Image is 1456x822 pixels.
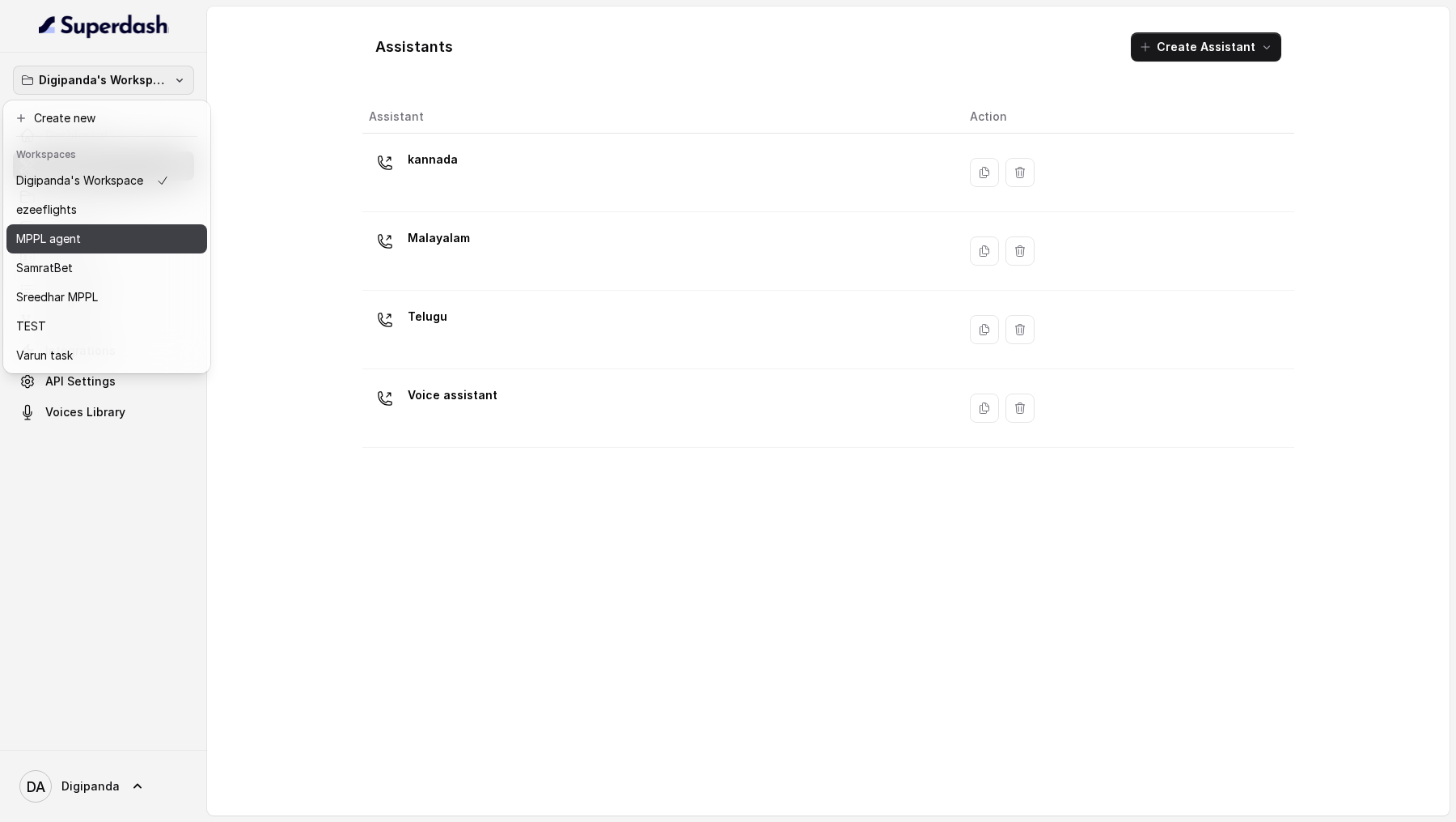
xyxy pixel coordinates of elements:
div: Digipanda's Workspace [3,100,210,373]
button: Create new [6,104,207,133]
p: ezeeflights [16,200,77,219]
p: Varun task [16,346,73,365]
p: MPPL agent [16,229,81,249]
header: Workspaces [6,140,207,166]
p: Digipanda's Workspace [16,171,143,190]
p: Sreedhar MPPL [16,287,98,307]
p: Digipanda's Workspace [39,70,168,90]
p: TEST [16,317,46,336]
p: SamratBet [16,258,73,278]
button: Digipanda's Workspace [13,66,194,95]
